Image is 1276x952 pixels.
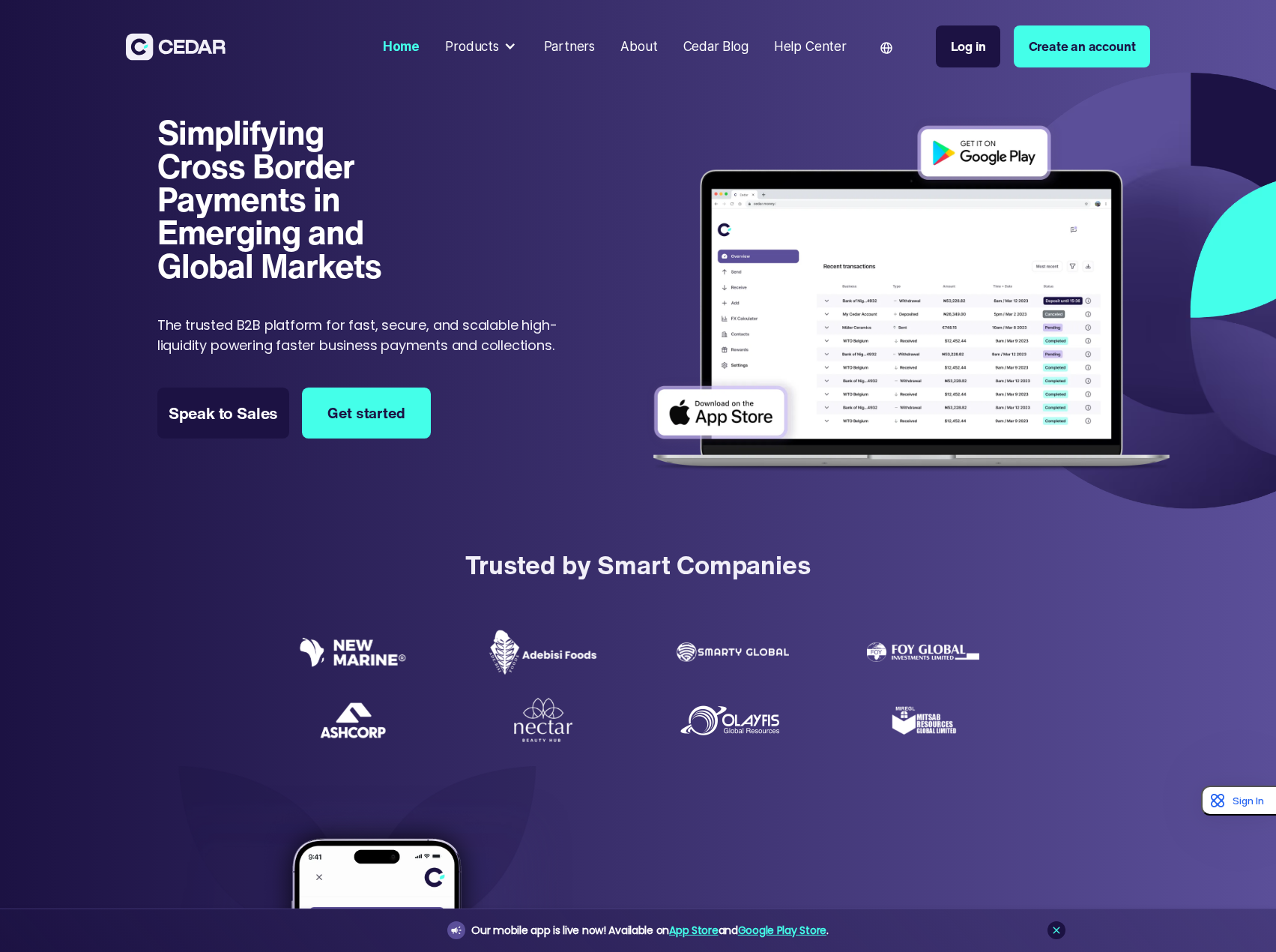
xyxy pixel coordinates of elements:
[867,642,979,663] img: Foy Global Investments Limited Logo
[510,696,577,744] img: Nectar Beauty Hub logo
[880,42,892,54] img: world icon
[376,29,426,64] a: Home
[951,37,986,56] div: Log in
[157,116,409,283] h1: Simplifying Cross Border Payments in Emerging and Global Markets
[487,629,599,675] img: Adebisi Foods logo
[641,115,1182,483] img: Dashboard of transactions
[544,37,596,56] div: Partners
[383,37,420,56] div: Home
[450,924,462,936] img: announcement
[774,37,847,56] div: Help Center
[471,921,828,940] div: Our mobile app is live now! Available on and .
[683,37,749,56] div: Cedar Blog
[677,702,789,739] img: Olayfis global resources logo
[157,315,578,355] p: The trusted B2B platform for fast, secure, and scalable high-liquidity powering faster business p...
[669,923,718,938] a: App Store
[614,29,664,64] a: About
[157,388,289,439] a: Speak to Sales
[677,642,789,663] img: Smarty Global logo
[767,29,853,64] a: Help Center
[445,37,499,56] div: Products
[738,923,826,938] a: Google Play Store
[439,31,524,63] div: Products
[302,388,430,439] a: Get started
[936,25,1001,67] a: Log in
[537,29,602,64] a: Partners
[889,687,957,754] img: Mitsab Resources Global Limited Logo
[297,637,409,667] img: New Marine logo
[620,37,657,56] div: About
[1014,25,1151,67] a: Create an account
[319,702,387,740] img: Ashcorp Logo
[677,29,755,64] a: Cedar Blog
